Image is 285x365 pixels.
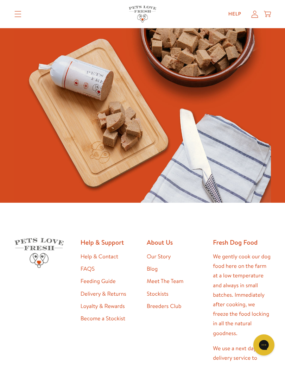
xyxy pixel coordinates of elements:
a: Blog [147,265,158,273]
a: Loyalty & Rewards [81,302,125,310]
img: Fussy [14,9,271,203]
a: Help & Contact [81,253,118,260]
a: Become a Stockist [81,315,125,322]
a: Stockists [147,290,169,298]
a: Breeders Club [147,302,181,310]
img: Pets Love Fresh [129,6,156,22]
h2: About Us [147,238,204,246]
h2: Help & Support [81,238,138,246]
a: Our Story [147,253,171,260]
a: FAQS [81,265,95,273]
p: We gently cook our dog food here on the farm at a low temperature and always in small batches. Im... [213,252,271,338]
img: Pets Love Fresh [14,238,64,268]
a: Delivery & Returns [81,290,126,298]
a: Meet The Team [147,277,183,285]
a: Help [223,7,247,21]
h2: Fresh Dog Food [213,238,271,246]
iframe: Gorgias live chat messenger [250,332,278,358]
a: Feeding Guide [81,277,116,285]
summary: Translation missing: en.sections.header.menu [9,5,27,23]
